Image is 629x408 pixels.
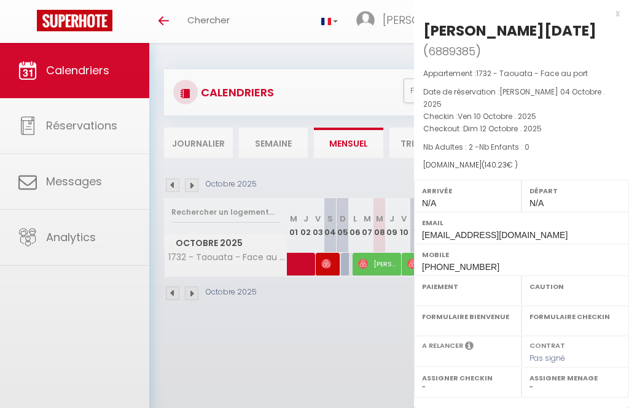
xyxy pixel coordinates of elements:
[463,123,542,134] span: Dim 12 Octobre . 2025
[529,341,565,348] label: Contrat
[458,111,536,121] span: Ven 10 Octobre . 2025
[423,142,529,152] span: Nb Adultes : 2 -
[422,280,514,293] label: Paiement
[423,123,620,135] p: Checkout :
[529,353,565,363] span: Pas signé
[423,42,481,60] span: ( )
[422,230,568,240] span: [EMAIL_ADDRESS][DOMAIN_NAME]
[529,198,544,208] span: N/A
[423,67,620,80] p: Appartement :
[529,310,621,323] label: Formulaire Checkin
[476,68,588,79] span: 1732 - Taouata - Face au port
[529,372,621,384] label: Assigner Menage
[423,110,620,123] p: Checkin :
[422,372,514,384] label: Assigner Checkin
[422,341,463,351] label: A relancer
[482,160,518,170] span: ( € )
[422,262,499,272] span: [PHONE_NUMBER]
[422,198,436,208] span: N/A
[485,160,507,170] span: 140.23
[423,86,620,110] p: Date de réservation :
[465,341,474,354] i: Sélectionner OUI si vous souhaiter envoyer les séquences de messages post-checkout
[479,142,529,152] span: Nb Enfants : 0
[423,87,605,109] span: [PERSON_NAME] 04 Octobre . 2025
[529,280,621,293] label: Caution
[529,185,621,197] label: Départ
[422,217,621,229] label: Email
[428,44,475,59] span: 6889385
[423,21,596,40] div: [PERSON_NAME][DATE]
[414,6,620,21] div: x
[422,310,514,323] label: Formulaire Bienvenue
[422,185,514,197] label: Arrivée
[422,248,621,261] label: Mobile
[423,160,620,171] div: [DOMAIN_NAME]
